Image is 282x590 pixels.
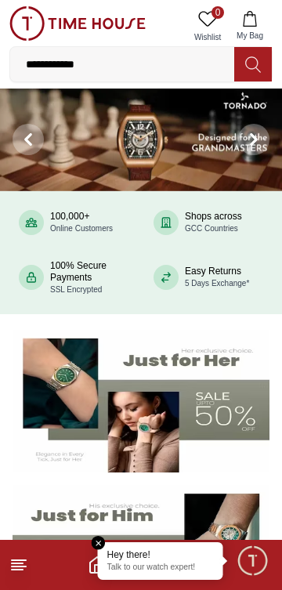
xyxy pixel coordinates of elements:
[188,6,227,46] a: 0Wishlist
[185,266,249,289] div: Easy Returns
[185,224,238,233] span: GCC Countries
[50,224,113,233] span: Online Customers
[107,563,214,574] p: Talk to our watch expert!
[50,211,113,234] div: 100,000+
[9,6,146,41] img: ...
[185,211,242,234] div: Shops across
[211,6,224,19] span: 0
[88,556,107,574] a: Home
[188,31,227,43] span: Wishlist
[185,279,249,288] span: 5 Days Exchange*
[50,285,102,294] span: SSL Encrypted
[227,6,273,46] button: My Bag
[107,548,214,561] div: Hey there!
[236,544,270,578] div: Chat Widget
[50,260,128,295] div: 100% Secure Payments
[230,30,269,42] span: My Bag
[92,536,106,550] em: Close tooltip
[13,330,269,472] img: Women's Watches Banner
